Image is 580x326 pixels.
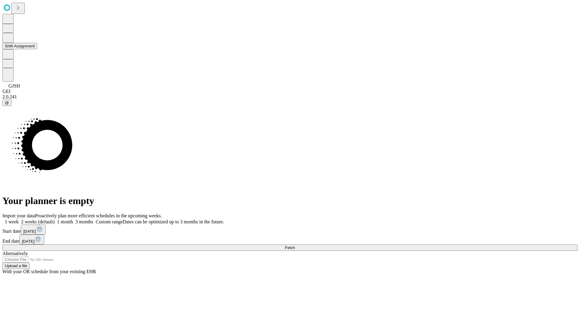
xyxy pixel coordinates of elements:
[2,100,11,106] button: @
[2,245,578,251] button: Fetch
[21,219,55,224] span: 2 weeks (default)
[2,94,578,100] div: 2.0.241
[57,219,73,224] span: 1 month
[21,225,46,235] button: [DATE]
[22,239,34,244] span: [DATE]
[2,89,578,94] div: GEI
[76,219,93,224] span: 3 months
[2,263,30,269] button: Upload a file
[2,269,96,274] span: With your OR schedule from your existing EHR
[5,101,9,105] span: @
[123,219,224,224] span: Dates can be optimized up to 3 months in the future.
[2,43,37,49] button: Shift Assignment
[8,83,20,88] span: GJSH
[2,235,578,245] div: End date
[2,225,578,235] div: Start date
[2,195,578,206] h1: Your planner is empty
[2,251,28,256] span: Alternatively
[96,219,123,224] span: Custom range
[19,235,44,245] button: [DATE]
[285,245,295,250] span: Fetch
[2,213,35,218] span: Import your data
[23,229,36,234] span: [DATE]
[5,219,19,224] span: 1 week
[35,213,162,218] span: Proactively plan more efficient schedules in the upcoming weeks.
